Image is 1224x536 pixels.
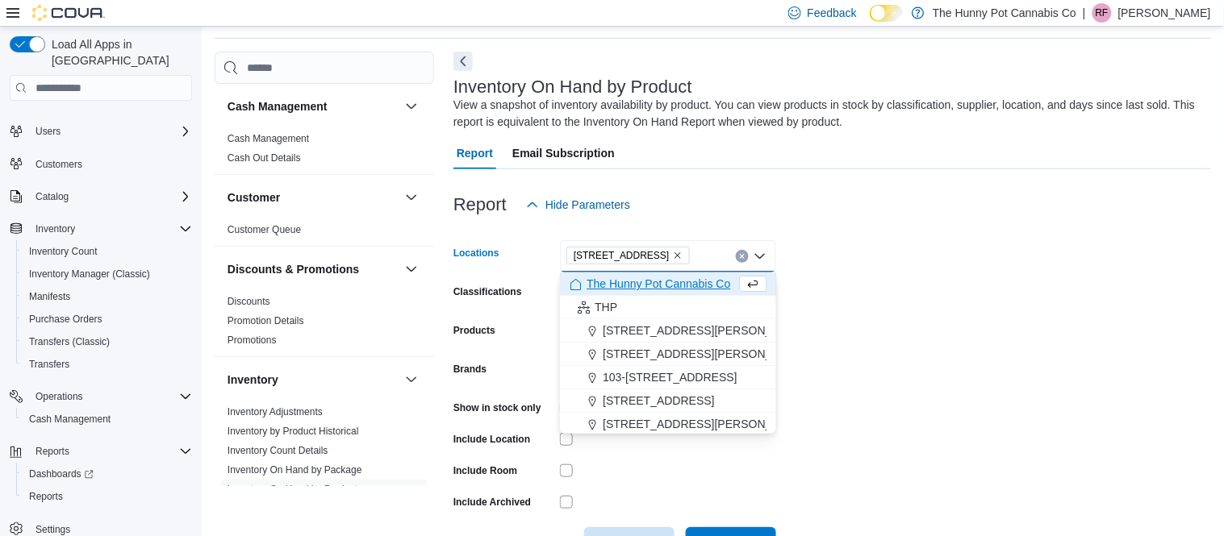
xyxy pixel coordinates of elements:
span: Transfers [29,358,69,371]
button: Catalog [29,187,75,206]
button: Transfers (Classic) [16,330,198,353]
button: Cash Management [16,408,198,430]
button: Reports [29,442,76,461]
span: Inventory On Hand by Product [228,483,357,496]
span: Inventory Count Details [228,444,328,457]
span: Settings [36,523,70,536]
span: Catalog [29,187,192,206]
button: Inventory Count [16,240,198,263]
span: The Hunny Pot Cannabis Co [587,276,730,292]
button: [STREET_ADDRESS][PERSON_NAME] [560,319,776,343]
button: Inventory [402,370,421,389]
span: THP [595,299,617,315]
span: [STREET_ADDRESS][PERSON_NAME] [603,346,808,362]
button: Inventory [29,219,81,239]
button: THP [560,296,776,319]
button: Reports [16,485,198,508]
span: Users [29,122,192,141]
a: Inventory Manager (Classic) [23,264,157,284]
a: Cash Management [23,409,117,429]
button: Manifests [16,285,198,308]
button: Discounts & Promotions [402,260,421,279]
a: Inventory Adjustments [228,406,323,418]
span: Manifests [23,287,192,306]
h3: Inventory On Hand by Product [453,77,692,97]
input: Dark Mode [870,5,904,22]
button: Cash Management [228,98,399,114]
a: Transfers (Classic) [23,332,116,351]
span: Dashboards [23,464,192,484]
span: Transfers [23,355,192,374]
span: Inventory Count [29,245,98,258]
a: Dashboards [16,463,198,485]
a: Promotions [228,334,277,346]
a: Reports [23,487,69,506]
button: Operations [3,385,198,408]
span: Reports [29,442,192,461]
span: Transfers (Classic) [23,332,192,351]
button: Customers [3,152,198,176]
button: Inventory [3,218,198,240]
span: Users [36,125,61,138]
a: Transfers [23,355,76,374]
button: Close list of options [754,250,767,263]
button: Next [453,52,473,71]
label: Locations [453,247,499,260]
span: Inventory Manager (Classic) [23,264,192,284]
span: Reports [36,445,69,458]
span: Reports [29,490,63,503]
button: Users [29,122,67,141]
span: Hide Parameters [545,197,630,213]
span: [STREET_ADDRESS][PERSON_NAME] [603,416,808,432]
a: Inventory On Hand by Package [228,464,362,476]
button: Inventory Manager (Classic) [16,263,198,285]
button: [STREET_ADDRESS][PERSON_NAME] [560,413,776,436]
a: Discounts [228,296,270,307]
span: Cash Management [23,409,192,429]
span: [STREET_ADDRESS][PERSON_NAME] [603,322,808,339]
a: Inventory Count Details [228,445,328,456]
button: Inventory [228,372,399,388]
button: Transfers [16,353,198,376]
span: Inventory Adjustments [228,405,323,418]
span: Operations [36,390,83,403]
a: Cash Out Details [228,152,301,164]
div: Cash Management [215,129,434,174]
span: Inventory On Hand by Package [228,463,362,476]
h3: Customer [228,189,280,206]
button: Users [3,120,198,143]
span: Reports [23,487,192,506]
button: Purchase Orders [16,308,198,330]
span: Cash Management [228,132,309,145]
p: [PERSON_NAME] [1118,3,1211,23]
span: Dashboards [29,467,94,480]
label: Include Room [453,464,517,477]
div: Customer [215,220,434,246]
p: | [1083,3,1086,23]
span: Inventory Count [23,242,192,261]
a: Promotion Details [228,315,304,326]
span: [STREET_ADDRESS] [574,247,670,264]
label: Include Location [453,433,530,446]
button: Reports [3,440,198,463]
h3: Cash Management [228,98,328,114]
button: Customer [228,189,399,206]
a: Purchase Orders [23,310,109,329]
a: Dashboards [23,464,100,484]
span: Customers [29,154,192,174]
span: Email Subscription [512,137,615,169]
a: Inventory by Product Historical [228,426,359,437]
label: Show in stock only [453,401,541,414]
label: Brands [453,363,487,376]
span: Cash Out Details [228,152,301,164]
button: 103-[STREET_ADDRESS] [560,366,776,389]
a: Customer Queue [228,224,301,235]
button: The Hunny Pot Cannabis Co [560,272,776,296]
label: Include Archived [453,496,531,509]
span: 103-[STREET_ADDRESS] [603,369,737,385]
button: Customer [402,188,421,207]
span: Discounts [228,295,270,308]
span: Promotion Details [228,314,304,327]
span: Load All Apps in [GEOGRAPHIC_DATA] [45,36,192,69]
